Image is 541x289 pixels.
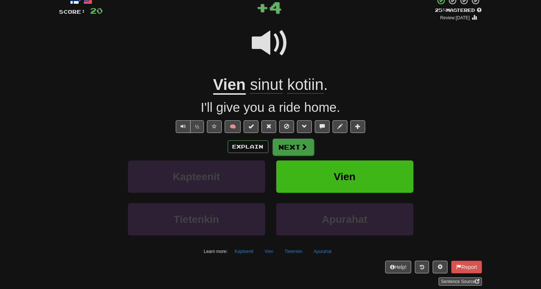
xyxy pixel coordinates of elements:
[435,7,482,14] div: Mastered
[128,160,265,193] button: Kapteenit
[176,120,191,133] button: Play sentence audio (ctl+space)
[225,120,241,133] button: 🧠
[250,76,283,94] span: sinut
[244,120,258,133] button: Set this sentence to 100% Mastered (alt+m)
[273,139,314,156] button: Next
[334,171,356,182] span: Vien
[90,6,103,15] span: 20
[173,171,220,182] span: Kapteenit
[261,246,278,257] button: Vien
[204,249,228,254] small: Learn more:
[174,120,204,133] div: Text-to-speech controls
[439,277,482,286] a: Sentence Source
[276,160,413,193] button: Vien
[190,120,204,133] button: ½
[59,98,482,117] div: I'll give you a ride home.
[261,120,276,133] button: Reset to 0% Mastered (alt+r)
[350,120,365,133] button: Add to collection (alt+a)
[279,120,294,133] button: Ignore sentence (alt+i)
[246,76,328,94] span: .
[297,120,312,133] button: Grammar (alt+g)
[322,214,367,225] span: Apurahat
[276,203,413,236] button: Apurahat
[310,246,336,257] button: Apurahat
[59,9,86,15] span: Score:
[228,140,268,153] button: Explain
[231,246,258,257] button: Kapteenit
[333,120,347,133] button: Edit sentence (alt+d)
[287,76,324,94] span: kotiin
[280,246,306,257] button: Tietenkin
[440,15,470,20] small: Review: [DATE]
[207,120,222,133] button: Favorite sentence (alt+f)
[415,261,429,273] button: Round history (alt+y)
[315,120,330,133] button: Discuss sentence (alt+u)
[385,261,412,273] button: Help!
[213,76,246,95] u: Vien
[174,214,219,225] span: Tietenkin
[128,203,265,236] button: Tietenkin
[451,261,482,273] button: Report
[435,7,446,13] span: 25 %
